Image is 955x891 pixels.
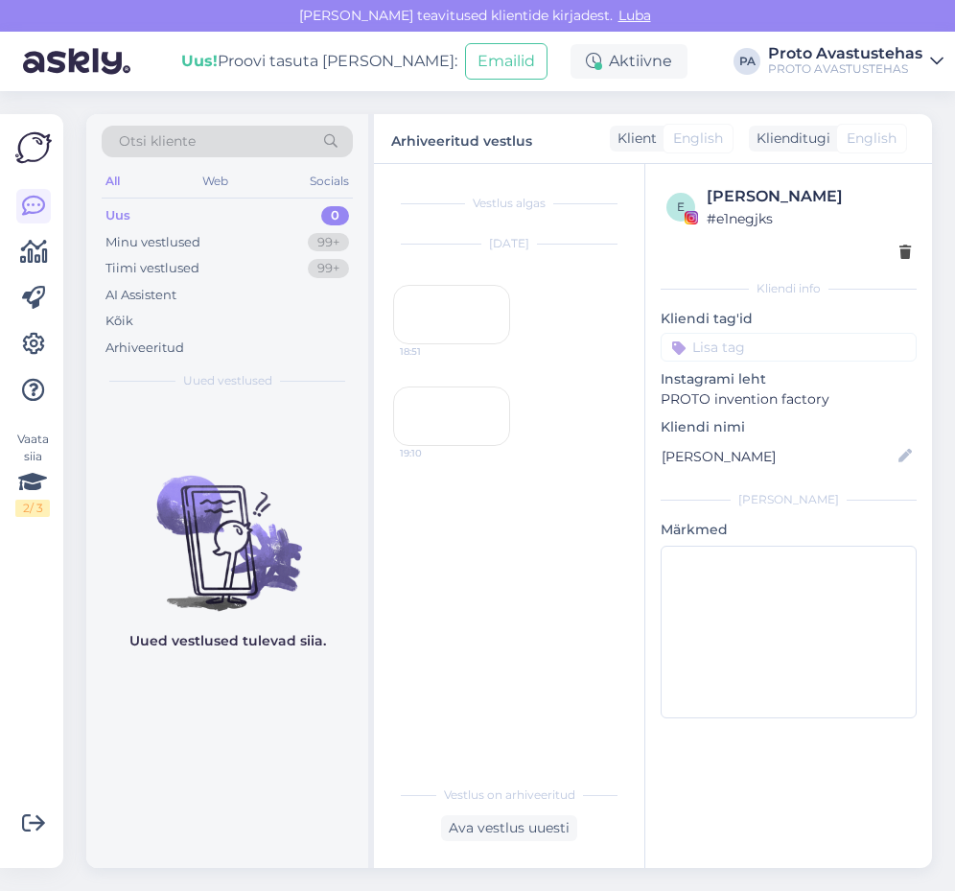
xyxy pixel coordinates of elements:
[661,520,917,540] p: Märkmed
[441,815,577,841] div: Ava vestlus uuesti
[15,431,50,517] div: Vaata siia
[129,631,326,651] p: Uued vestlused tulevad siia.
[391,126,532,152] label: Arhiveeritud vestlus
[181,50,457,73] div: Proovi tasuta [PERSON_NAME]:
[105,259,199,278] div: Tiimi vestlused
[734,48,760,75] div: PA
[707,208,911,229] div: # e1negjks
[661,491,917,508] div: [PERSON_NAME]
[393,195,625,212] div: Vestlus algas
[105,339,184,358] div: Arhiveeritud
[119,131,196,152] span: Otsi kliente
[661,333,917,362] input: Lisa tag
[768,46,922,61] div: Proto Avastustehas
[86,441,368,614] img: No chats
[105,312,133,331] div: Kõik
[321,206,349,225] div: 0
[444,786,575,804] span: Vestlus on arhiveeritud
[15,500,50,517] div: 2 / 3
[707,185,911,208] div: [PERSON_NAME]
[105,233,200,252] div: Minu vestlused
[673,129,723,149] span: English
[749,129,830,149] div: Klienditugi
[105,286,176,305] div: AI Assistent
[105,206,130,225] div: Uus
[181,52,218,70] b: Uus!
[183,372,272,389] span: Uued vestlused
[661,389,917,410] p: PROTO invention factory
[465,43,547,80] button: Emailid
[677,199,685,214] span: e
[662,446,895,467] input: Lisa nimi
[15,129,52,166] img: Askly Logo
[847,129,897,149] span: English
[393,235,625,252] div: [DATE]
[400,344,472,359] span: 18:51
[661,309,917,329] p: Kliendi tag'id
[571,44,687,79] div: Aktiivne
[661,417,917,437] p: Kliendi nimi
[102,169,124,194] div: All
[198,169,232,194] div: Web
[610,129,657,149] div: Klient
[768,46,943,77] a: Proto AvastustehasPROTO AVASTUSTEHAS
[308,233,349,252] div: 99+
[661,369,917,389] p: Instagrami leht
[308,259,349,278] div: 99+
[768,61,922,77] div: PROTO AVASTUSTEHAS
[400,446,472,460] span: 19:10
[613,7,657,24] span: Luba
[661,280,917,297] div: Kliendi info
[306,169,353,194] div: Socials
